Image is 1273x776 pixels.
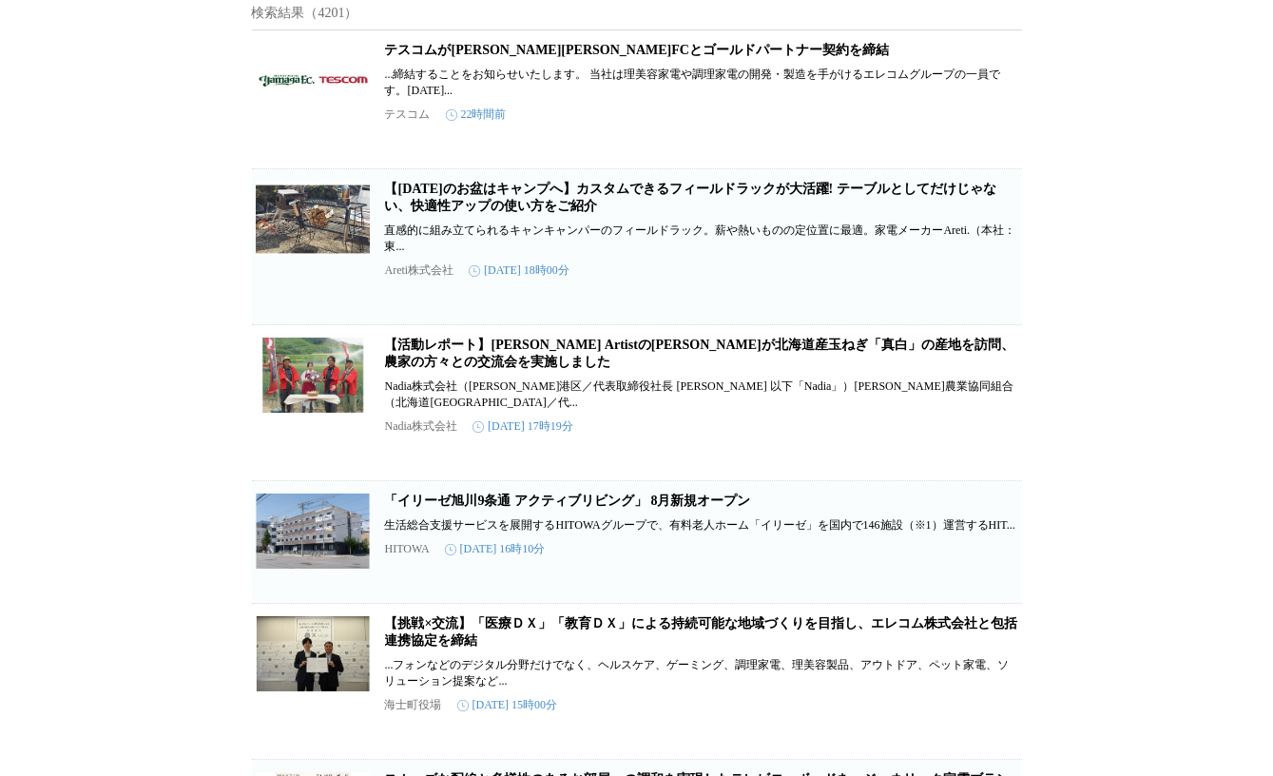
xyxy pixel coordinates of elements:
[256,493,370,569] img: 「イリーゼ旭川9条通 アクティブリビング」 8月新規オープン
[385,107,431,123] p: テスコム
[385,517,1018,533] p: 生活総合支援サービスを展開するHITOWAグループで、有料老人ホーム「イリーゼ」を国内で146施設（※1）運営するHIT...
[385,182,996,213] a: 【[DATE]のお盆はキャンプへ】カスタムできるフィールドラックが大活躍! テーブルとしてだけじゃない、快適性アップの使い方をご紹介
[446,107,507,123] time: 22時間前
[256,42,370,118] img: テスコムが松本山雅FCとゴールドパートナー契約を締結
[385,542,430,556] p: HITOWA
[256,337,370,413] img: 【活動レポート】Nadia Artistのちおりが北海道産玉ねぎ「真白」の産地を訪問、農家の方々との交流会を実施しました
[256,181,370,257] img: 【2025年のお盆はキャンプへ】カスタムできるフィールドラックが大活躍! テーブルとしてだけじゃない、快適性アップの使い方をご紹介
[385,494,751,508] a: 「イリーゼ旭川9条通 アクティブリビング」 8月新規オープン
[385,338,1014,369] a: 【活動レポート】[PERSON_NAME] Artistの[PERSON_NAME]が北海道産玉ねぎ「真白」の産地を訪問、農家の方々との交流会を実施しました
[385,657,1018,689] p: ...フォンなどのデジタル分野だけでなく、ヘルスケア、ゲーミング、調理家電、理美容製品、アウトドア、ペット家電、ソリューション提案など...
[469,262,569,279] time: [DATE] 18時00分
[385,697,442,713] p: 海士町役場
[457,697,558,713] time: [DATE] 15時00分
[385,223,1018,255] p: 直感的に組み立てられるキャンキャンパーのフィールドラック。薪や熱いものの定位置に最適。家電メーカーAreti.（本社：東...
[385,418,458,435] p: Nadia株式会社
[385,262,454,279] p: Areti株式会社
[385,43,889,57] a: テスコムが[PERSON_NAME][PERSON_NAME]FCとゴールドパートナー契約を締結
[385,616,1018,648] a: 【挑戦×交流】「医療ＤＸ」「教育ＤＸ」による持続可能な地域づくりを目指し、エレコム株式会社と包括連携協定を締結
[445,541,546,557] time: [DATE] 16時10分
[385,67,1018,99] p: ...締結することをお知らせいたします。 当社は理美容家電や調理家電の開発・製造を手がけるエレコムグループの一員です。[DATE]...
[385,378,1018,411] p: Nadia株式会社（[PERSON_NAME]港区／代表取締役社長 [PERSON_NAME] 以下「Nadia」）[PERSON_NAME]農業協同組合（北海道[GEOGRAPHIC_DATA...
[473,418,573,435] time: [DATE] 17時19分
[256,615,370,691] img: 【挑戦×交流】「医療ＤＸ」「教育ＤＸ」による持続可能な地域づくりを目指し、エレコム株式会社と包括連携協定を締結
